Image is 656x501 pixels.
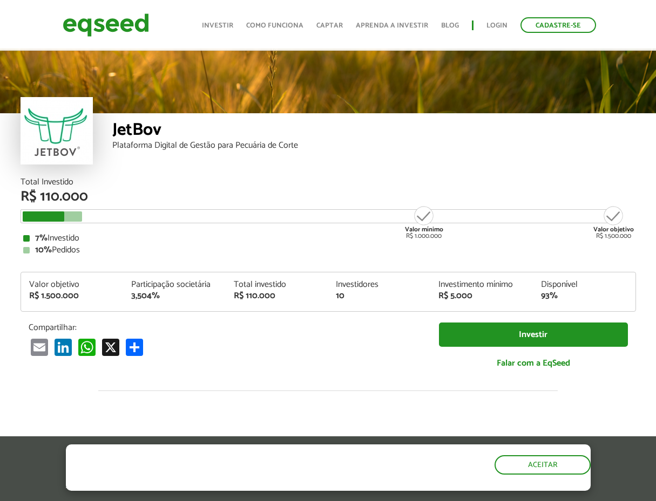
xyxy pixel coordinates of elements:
a: Investir [202,22,233,29]
strong: Valor objetivo [593,224,634,235]
a: WhatsApp [76,338,98,356]
a: LinkedIn [52,338,74,356]
h5: O site da EqSeed utiliza cookies para melhorar sua navegação. [66,444,381,478]
button: Aceitar [495,455,591,475]
div: R$ 1.500.000 [593,205,634,239]
p: Ao clicar em "aceitar", você aceita nossa . [66,481,381,491]
div: R$ 110.000 [234,292,320,300]
div: 10 [336,292,422,300]
a: Compartilhar [124,338,145,356]
a: Login [486,22,508,29]
div: Disponível [541,280,627,289]
div: Investimento mínimo [438,280,525,289]
a: Email [29,338,50,356]
div: Pedidos [23,246,633,255]
div: Total Investido [21,178,636,187]
div: R$ 1.500.000 [29,292,116,300]
strong: 7% [35,231,48,245]
div: Participação societária [131,280,218,289]
div: R$ 5.000 [438,292,525,300]
strong: Valor mínimo [405,224,443,235]
img: EqSeed [63,11,149,39]
div: Valor objetivo [29,280,116,289]
div: R$ 1.000.000 [404,205,444,239]
div: Total investido [234,280,320,289]
div: JetBov [112,121,636,141]
div: R$ 110.000 [21,190,636,204]
div: Investido [23,234,633,243]
a: Blog [441,22,459,29]
div: 93% [541,292,627,300]
div: Investidores [336,280,422,289]
a: Investir [439,322,628,347]
a: política de privacidade e de cookies [208,482,333,491]
p: Compartilhar: [29,322,423,333]
a: Como funciona [246,22,303,29]
strong: 10% [35,243,52,257]
a: Cadastre-se [520,17,596,33]
a: Falar com a EqSeed [439,352,628,374]
a: Aprenda a investir [356,22,428,29]
div: 3,504% [131,292,218,300]
a: X [100,338,121,356]
a: Captar [316,22,343,29]
div: Plataforma Digital de Gestão para Pecuária de Corte [112,141,636,150]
